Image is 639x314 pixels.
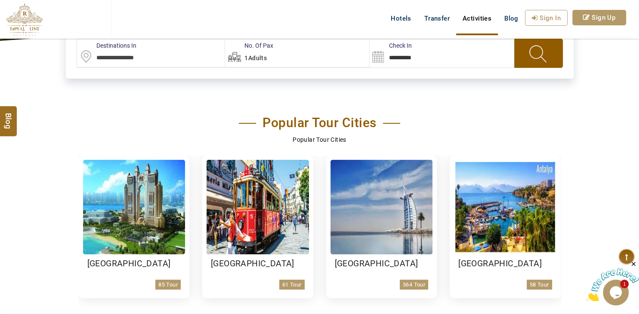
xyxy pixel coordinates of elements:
img: The Royal Line Holidays [6,3,43,36]
a: [GEOGRAPHIC_DATA]85 Tour [79,155,190,298]
span: Blog [3,113,14,120]
span: Blog [504,15,519,22]
h3: [GEOGRAPHIC_DATA] [335,259,429,269]
iframe: chat widget [586,260,639,301]
p: Popular Tour Cities [79,135,561,144]
a: Activities [456,10,498,27]
h3: [GEOGRAPHIC_DATA] [87,259,181,269]
a: [GEOGRAPHIC_DATA]58 Tour [450,155,561,298]
p: 58 Tour [527,280,552,290]
a: [GEOGRAPHIC_DATA]364 Tour [326,155,437,298]
a: Blog [498,10,525,27]
a: Sign Up [572,10,626,25]
a: [GEOGRAPHIC_DATA]61 Tour [202,155,313,298]
h3: [GEOGRAPHIC_DATA] [458,259,552,269]
a: Transfer [418,10,456,27]
h2: Popular Tour Cities [239,115,400,131]
p: 85 Tour [155,280,181,290]
p: 61 Tour [279,280,305,290]
h3: [GEOGRAPHIC_DATA] [211,259,305,269]
p: 364 Tour [400,280,428,290]
a: Sign In [525,10,568,26]
a: Hotels [384,10,417,27]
